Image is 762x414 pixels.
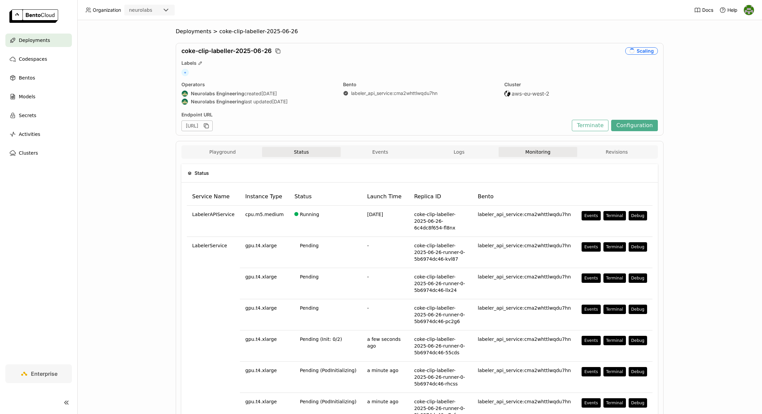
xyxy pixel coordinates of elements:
div: created [181,90,335,97]
th: Replica ID [409,188,472,206]
img: Toby Thomas [744,5,754,15]
td: coke-clip-labeller-2025-06-26-6c4dc8f654-fl8nx [409,206,472,237]
a: Activities [5,127,72,141]
a: Clusters [5,146,72,160]
div: Bento [343,82,497,88]
button: Debug [629,273,647,283]
span: coke-clip-labeller-2025-06-26 [219,28,298,35]
div: neurolabs [129,7,152,13]
span: - [367,305,369,311]
td: cpu.m5.medium [240,206,289,237]
a: Deployments [5,34,72,47]
span: Organization [93,7,121,13]
td: Pending (PodInitializing) [289,362,362,393]
td: coke-clip-labeller-2025-06-26-runner-0-5b6974dc46-kvl87 [409,237,472,268]
i: loading [629,48,635,54]
img: Neurolabs Engineering [182,91,188,97]
button: Events [582,242,601,252]
button: Revisions [577,147,656,157]
span: Deployments [19,36,50,44]
th: Status [289,188,362,206]
td: gpu.t4.xlarge [240,237,289,268]
a: labeler_api_service:cma2whttlwqdu7hn [351,90,437,96]
td: labeler_api_service:cma2whttlwqdu7hn [472,362,576,393]
td: labeler_api_service:cma2whttlwqdu7hn [472,330,576,362]
td: Pending [289,237,362,268]
span: aws-eu-west-2 [512,90,549,97]
button: Terminal [603,273,626,283]
th: Bento [472,188,576,206]
span: Activities [19,130,40,138]
td: labeler_api_service:cma2whttlwqdu7hn [472,237,576,268]
div: Help [719,7,737,13]
button: Monitoring [499,147,578,157]
span: Models [19,93,35,101]
button: Configuration [611,120,658,131]
button: Debug [629,367,647,376]
td: gpu.t4.xlarge [240,362,289,393]
div: Events [584,400,598,406]
span: [DATE] [367,212,383,217]
td: Pending [289,299,362,330]
td: coke-clip-labeller-2025-06-26-runner-0-5b6974dc46-55cds [409,330,472,362]
a: Bentos [5,71,72,85]
img: Neurolabs Engineering [182,99,188,105]
span: a few seconds ago [367,337,401,349]
button: Events [582,336,601,345]
span: - [367,243,369,248]
button: Events [582,211,601,220]
div: Endpoint URL [181,112,568,118]
a: Secrets [5,109,72,122]
img: logo [9,9,58,23]
button: Debug [629,398,647,408]
span: a minute ago [367,368,398,373]
div: Events [584,338,598,343]
div: Operators [181,82,335,88]
div: last updated [181,98,335,105]
td: coke-clip-labeller-2025-06-26-runner-0-5b6974dc46-rhcss [409,362,472,393]
span: Logs [454,149,464,155]
span: a minute ago [367,399,398,404]
td: gpu.t4.xlarge [240,330,289,362]
a: Enterprise [5,364,72,383]
button: Terminate [572,120,608,131]
div: Deployments [176,28,211,35]
div: Labels [181,60,658,66]
span: Bentos [19,74,35,82]
span: Codespaces [19,55,47,63]
strong: Neurolabs Engineering [191,99,244,105]
span: Docs [702,7,713,13]
button: Terminal [603,305,626,314]
a: Codespaces [5,52,72,66]
th: Service Name [187,188,240,206]
button: Playground [183,147,262,157]
th: Instance Type [240,188,289,206]
span: + [181,69,189,76]
button: Debug [629,305,647,314]
a: Models [5,90,72,103]
td: coke-clip-labeller-2025-06-26-runner-0-5b6974dc46-llx24 [409,268,472,299]
div: Events [584,244,598,250]
span: Secrets [19,111,36,119]
td: labeler_api_service:cma2whttlwqdu7hn [472,268,576,299]
td: Pending [289,268,362,299]
span: Help [727,7,737,13]
div: [URL] [181,120,213,131]
td: coke-clip-labeller-2025-06-26-runner-0-5b6974dc46-pc2g6 [409,299,472,330]
span: coke-clip-labeller-2025-06-26 [181,47,272,55]
td: Pending (Init: 0/2) [289,330,362,362]
span: LabelerService [192,242,227,249]
th: Launch Time [362,188,409,206]
td: labeler_api_service:cma2whttlwqdu7hn [472,299,576,330]
button: Events [582,273,601,283]
span: - [367,274,369,279]
span: Status [195,169,209,177]
button: Terminal [603,336,626,345]
button: Terminal [603,242,626,252]
td: gpu.t4.xlarge [240,268,289,299]
td: gpu.t4.xlarge [240,299,289,330]
td: labeler_api_service:cma2whttlwqdu7hn [472,206,576,237]
button: Terminal [603,367,626,376]
a: Docs [694,7,713,13]
span: > [211,28,219,35]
